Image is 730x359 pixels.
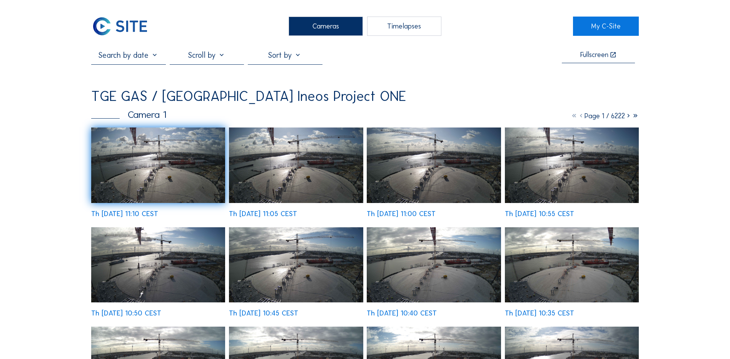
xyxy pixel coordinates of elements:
[229,127,363,203] img: image_53125580
[91,89,406,103] div: TGE GAS / [GEOGRAPHIC_DATA] Ineos Project ONE
[573,17,639,36] a: My C-Site
[585,112,625,120] span: Page 1 / 6222
[367,127,501,203] img: image_53125505
[91,210,158,217] div: Th [DATE] 11:10 CEST
[367,210,436,217] div: Th [DATE] 11:00 CEST
[580,51,608,59] div: Fullscreen
[505,210,574,217] div: Th [DATE] 10:55 CEST
[91,110,166,119] div: Camera 1
[91,17,157,36] a: C-SITE Logo
[91,50,165,60] input: Search by date 󰅀
[505,310,574,317] div: Th [DATE] 10:35 CEST
[91,227,225,303] img: image_53125236
[229,210,297,217] div: Th [DATE] 11:05 CEST
[367,17,441,36] div: Timelapses
[289,17,363,36] div: Cameras
[367,310,437,317] div: Th [DATE] 10:40 CEST
[91,127,225,203] img: image_53125767
[505,227,639,303] img: image_53124815
[367,227,501,303] img: image_53124874
[229,227,363,303] img: image_53125057
[91,17,149,36] img: C-SITE Logo
[505,127,639,203] img: image_53125306
[229,310,298,317] div: Th [DATE] 10:45 CEST
[91,310,161,317] div: Th [DATE] 10:50 CEST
